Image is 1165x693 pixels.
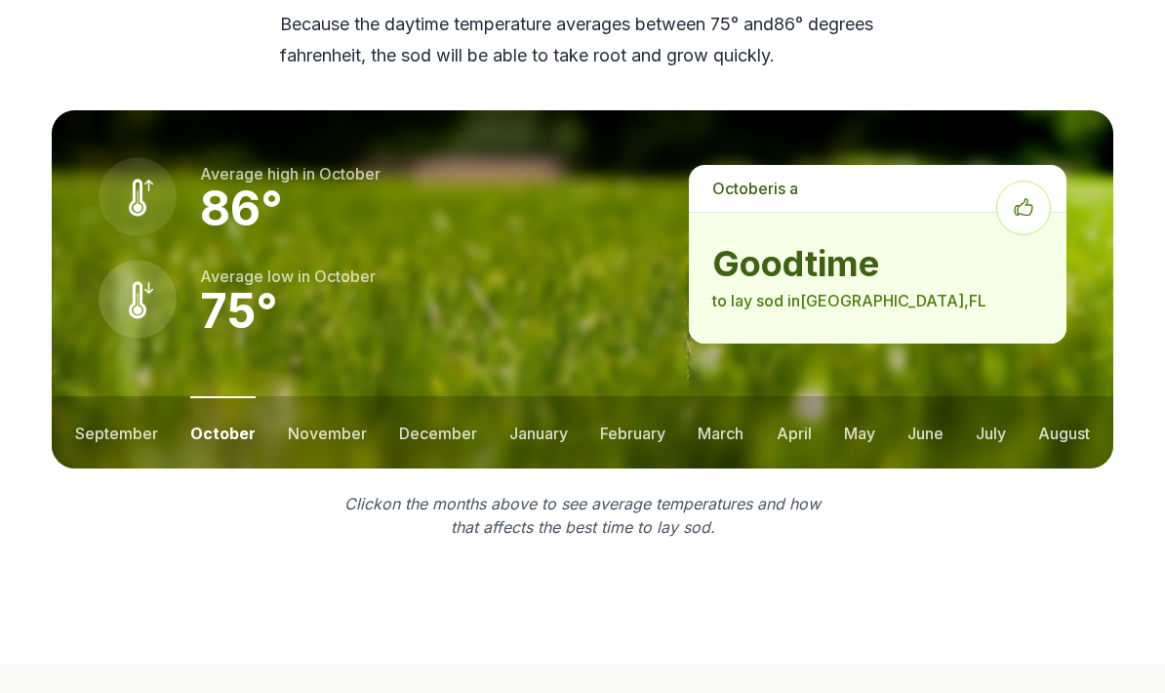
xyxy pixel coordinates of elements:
[200,265,376,288] p: Average low in
[777,396,812,469] button: april
[314,266,376,286] span: october
[1038,396,1090,469] button: august
[319,164,381,183] span: october
[200,282,278,340] strong: 75 °
[509,396,568,469] button: january
[712,289,1043,312] p: to lay sod in [GEOGRAPHIC_DATA] , FL
[280,9,885,71] p: Because the daytime temperature averages between 75 ° and 86 ° degrees fahrenheit, the sod will b...
[698,396,743,469] button: march
[844,396,875,469] button: may
[200,180,283,237] strong: 86 °
[288,396,367,469] button: november
[399,396,477,469] button: december
[712,244,1043,283] strong: good time
[712,179,774,198] span: october
[689,165,1066,212] p: is a
[190,396,256,469] button: october
[600,396,665,469] button: february
[907,396,944,469] button: june
[333,492,832,539] p: Click on the months above to see average temperatures and how that affects the best time to lay sod.
[200,162,381,185] p: Average high in
[976,396,1006,469] button: july
[75,396,158,469] button: september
